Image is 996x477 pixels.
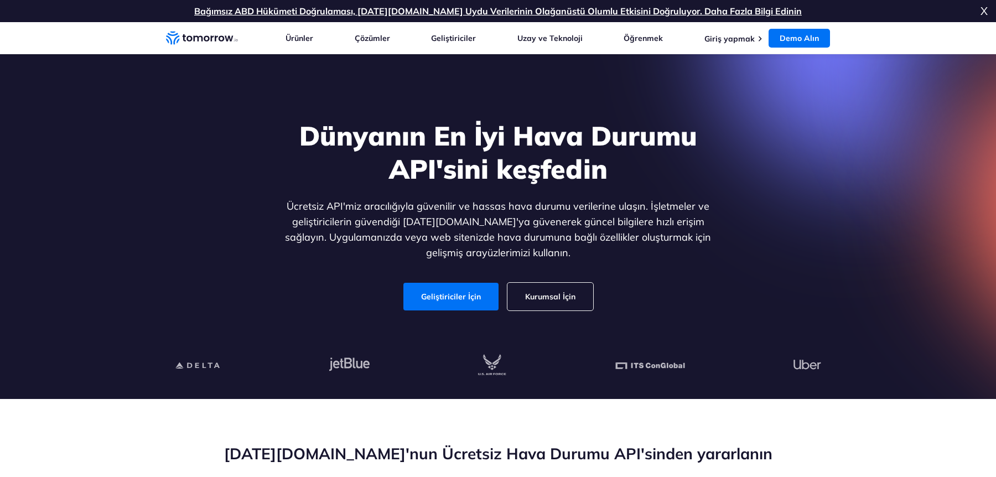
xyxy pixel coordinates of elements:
[525,292,575,302] font: Kurumsal İçin
[286,33,313,43] a: Ürünler
[431,33,476,43] a: Geliştiriciler
[166,30,238,46] a: Ana bağlantı
[704,34,755,44] a: Giriş yapmak
[403,283,499,310] a: Geliştiriciler İçin
[624,33,663,43] a: Öğrenmek
[299,119,697,185] font: Dünyanın En İyi Hava Durumu API'sini keşfedin
[355,33,390,43] a: Çözümler
[285,200,711,259] font: Ücretsiz API'miz aracılığıyla güvenilir ve hassas hava durumu verilerine ulaşın. İşletmeler ve ge...
[780,33,819,43] font: Demo Alın
[507,283,593,310] a: Kurumsal İçin
[194,6,802,17] a: Bağımsız ABD Hükümeti Doğrulaması, [DATE][DOMAIN_NAME] Uydu Verilerinin Olağanüstü Olumlu Etkisin...
[769,29,830,48] a: Demo Alın
[421,292,481,302] font: Geliştiriciler İçin
[517,33,583,43] a: Uzay ve Teknoloji
[981,4,988,18] font: X
[224,444,772,463] font: [DATE][DOMAIN_NAME]'nun Ücretsiz Hava Durumu API'sinden yararlanın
